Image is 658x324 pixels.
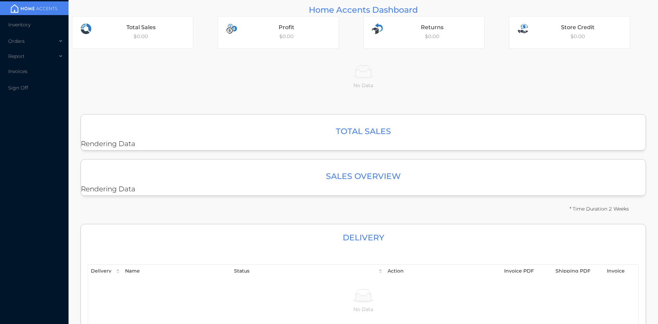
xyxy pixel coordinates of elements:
div: Delivery [91,267,112,275]
h3: Sales Overview [84,170,642,182]
div: Returns [388,23,476,32]
span: Invoices [8,68,27,74]
img: mainBanner [8,3,60,14]
img: No Data [353,289,374,303]
i: icon: caret-down [378,271,383,272]
div: $ 0.00 [509,16,630,48]
span: Sign Off [8,85,28,91]
img: profits.svg [226,23,237,34]
p: No Data [94,305,633,313]
div: Rendering Data [81,159,646,195]
div: * Time Duration 2 Weeks [570,203,629,215]
i: icon: caret-up [116,268,120,269]
img: sales.svg [517,23,528,34]
div: $ 0.00 [364,16,484,48]
img: returns.svg [372,23,383,34]
div: $ 0.00 [72,16,193,48]
div: Sort [378,268,383,274]
div: Action [388,267,499,275]
div: Rendering Data [81,114,646,151]
div: Profit [243,23,330,32]
div: Invoice PDF [504,267,550,275]
h3: Total Sales [84,125,642,137]
div: Store Credit [534,23,622,32]
p: No Data [77,82,649,89]
div: Name [125,267,229,275]
h3: Delivery [81,231,646,244]
div: Total Sales [97,23,185,32]
div: Shipping PDF [556,267,601,275]
div: $ 0.00 [218,16,339,48]
div: Invoice [607,267,636,275]
img: transactions.svg [81,23,92,34]
div: Home Accents Dashboard [72,3,655,16]
div: Status [234,267,375,275]
img: No Data [353,65,374,79]
div: Sort [115,268,120,274]
i: icon: caret-down [116,271,120,272]
i: icon: caret-up [378,268,383,269]
span: Inventory [8,22,31,28]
